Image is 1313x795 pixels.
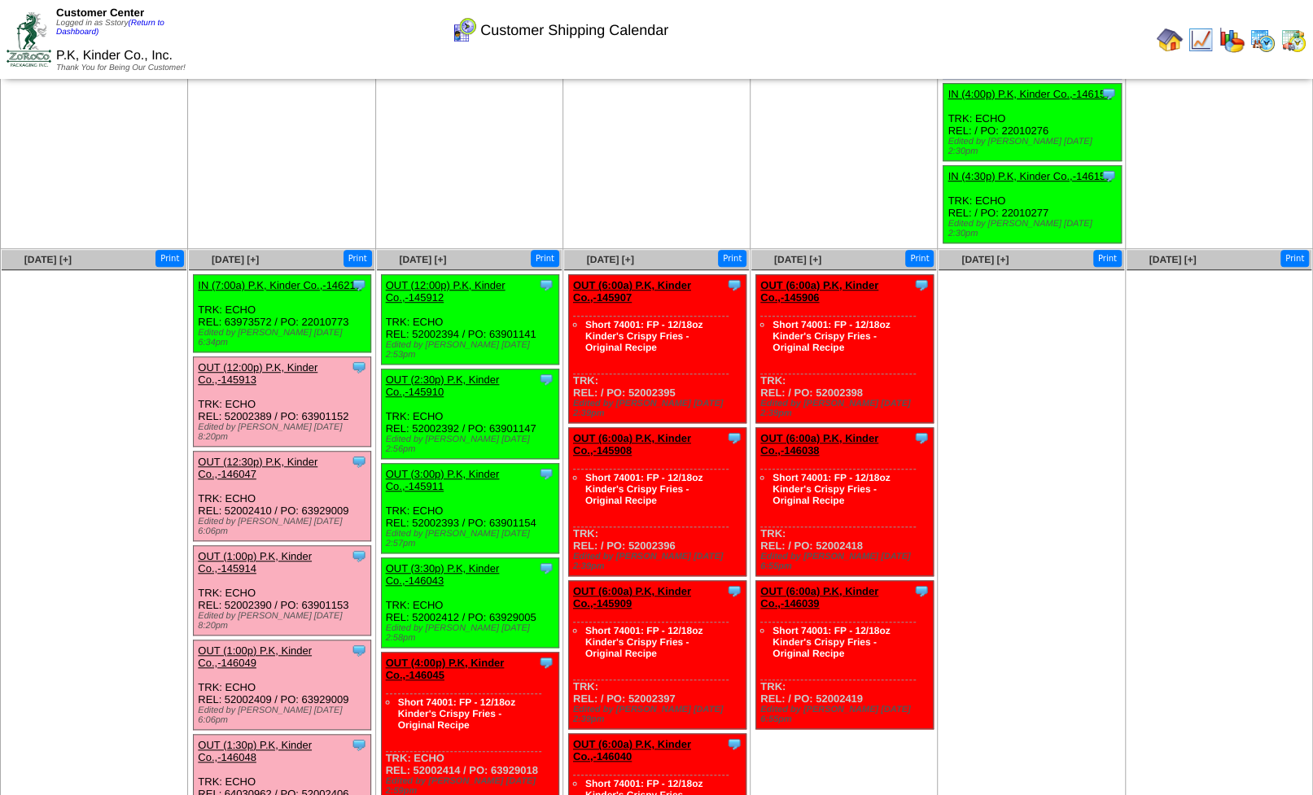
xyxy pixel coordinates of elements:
div: Edited by [PERSON_NAME] [DATE] 2:30pm [948,137,1120,156]
button: Print [1280,250,1309,267]
img: Tooltip [351,359,367,375]
a: OUT (6:00a) P.K, Kinder Co.,-145908 [573,432,691,456]
a: IN (4:00p) P.K, Kinder Co.,-146157 [948,88,1111,100]
div: Edited by [PERSON_NAME] [DATE] 2:53pm [386,340,558,360]
a: OUT (12:30p) P.K, Kinder Co.,-146047 [198,456,317,480]
img: Tooltip [351,642,367,658]
a: OUT (2:30p) P.K, Kinder Co.,-145910 [386,373,500,398]
a: Short 74001: FP - 12/18oz Kinder's Crispy Fries - Original Recipe [585,472,703,506]
button: Print [155,250,184,267]
button: Print [1093,250,1122,267]
div: Edited by [PERSON_NAME] [DATE] 6:06pm [198,517,370,536]
div: Edited by [PERSON_NAME] [DATE] 6:55pm [760,552,933,571]
a: OUT (1:00p) P.K, Kinder Co.,-145914 [198,550,312,574]
div: TRK: ECHO REL: 52002390 / PO: 63901153 [194,546,371,636]
a: OUT (12:00p) P.K, Kinder Co.,-145913 [198,361,317,386]
span: Customer Shipping Calendar [480,22,668,39]
img: Tooltip [538,560,554,576]
img: Tooltip [913,583,930,599]
a: Short 74001: FP - 12/18oz Kinder's Crispy Fries - Original Recipe [398,697,516,731]
div: Edited by [PERSON_NAME] [DATE] 2:58pm [386,623,558,643]
img: Tooltip [351,453,367,470]
div: TRK: ECHO REL: 52002392 / PO: 63901147 [381,369,558,459]
span: [DATE] [+] [1149,254,1196,265]
a: OUT (6:00a) P.K, Kinder Co.,-146040 [573,738,691,762]
button: Print [344,250,372,267]
a: OUT (6:00a) P.K, Kinder Co.,-145907 [573,279,691,304]
img: Tooltip [913,277,930,293]
img: Tooltip [538,277,554,293]
a: OUT (12:00p) P.K, Kinder Co.,-145912 [386,279,506,304]
a: OUT (6:00a) P.K, Kinder Co.,-146039 [760,585,878,609]
button: Print [531,250,559,267]
div: Edited by [PERSON_NAME] [DATE] 2:30pm [948,219,1120,238]
img: Tooltip [351,736,367,753]
a: OUT (6:00a) P.K, Kinder Co.,-145906 [760,279,878,304]
img: Tooltip [538,465,554,482]
a: OUT (3:30p) P.K, Kinder Co.,-146043 [386,562,500,587]
a: Short 74001: FP - 12/18oz Kinder's Crispy Fries - Original Recipe [585,319,703,353]
img: Tooltip [1101,85,1117,102]
a: [DATE] [+] [587,254,634,265]
div: TRK: REL: / PO: 52002396 [568,428,746,576]
a: IN (7:00a) P.K, Kinder Co.,-146210 [198,279,361,291]
img: calendarinout.gif [1280,27,1306,53]
a: (Return to Dashboard) [56,19,164,37]
div: TRK: ECHO REL: 52002394 / PO: 63901141 [381,275,558,365]
div: Edited by [PERSON_NAME] [DATE] 8:20pm [198,422,370,442]
img: calendarcustomer.gif [451,17,477,43]
span: P.K, Kinder Co., Inc. [56,49,173,63]
a: OUT (1:00p) P.K, Kinder Co.,-146049 [198,644,312,669]
div: TRK: ECHO REL: / PO: 22010276 [943,84,1121,161]
img: calendarprod.gif [1250,27,1276,53]
div: TRK: REL: / PO: 52002398 [756,275,934,423]
div: TRK: ECHO REL: 52002393 / PO: 63901154 [381,464,558,553]
div: TRK: REL: / PO: 52002395 [568,275,746,423]
div: Edited by [PERSON_NAME] [DATE] 2:39pm [573,705,746,724]
div: TRK: ECHO REL: 63973572 / PO: 22010773 [194,275,371,352]
img: ZoRoCo_Logo(Green%26Foil)%20jpg.webp [7,12,51,67]
div: TRK: ECHO REL: 52002410 / PO: 63929009 [194,452,371,541]
div: TRK: ECHO REL: 52002389 / PO: 63901152 [194,357,371,447]
button: Print [718,250,746,267]
a: Short 74001: FP - 12/18oz Kinder's Crispy Fries - Original Recipe [772,319,891,353]
a: IN (4:30p) P.K, Kinder Co.,-146159 [948,170,1111,182]
div: Edited by [PERSON_NAME] [DATE] 2:39pm [760,399,933,418]
a: [DATE] [+] [774,254,821,265]
div: TRK: REL: / PO: 52002418 [756,428,934,576]
div: Edited by [PERSON_NAME] [DATE] 2:39pm [573,552,746,571]
a: [DATE] [+] [24,254,72,265]
button: Print [905,250,934,267]
div: TRK: REL: / PO: 52002397 [568,581,746,729]
span: Logged in as Sstory [56,19,164,37]
div: TRK: ECHO REL: 52002409 / PO: 63929009 [194,640,371,730]
a: [DATE] [+] [961,254,1009,265]
div: Edited by [PERSON_NAME] [DATE] 2:57pm [386,529,558,548]
div: TRK: REL: / PO: 52002419 [756,581,934,729]
img: Tooltip [351,548,367,564]
img: Tooltip [726,430,742,446]
a: Short 74001: FP - 12/18oz Kinder's Crispy Fries - Original Recipe [772,625,891,659]
img: Tooltip [1101,168,1117,184]
img: Tooltip [538,371,554,387]
a: [DATE] [+] [399,254,446,265]
a: Short 74001: FP - 12/18oz Kinder's Crispy Fries - Original Recipe [772,472,891,506]
a: OUT (6:00a) P.K, Kinder Co.,-145909 [573,585,691,609]
div: Edited by [PERSON_NAME] [DATE] 6:34pm [198,328,370,347]
img: line_graph.gif [1188,27,1214,53]
div: TRK: ECHO REL: 52002412 / PO: 63929005 [381,558,558,648]
img: Tooltip [726,277,742,293]
div: Edited by [PERSON_NAME] [DATE] 2:39pm [573,399,746,418]
a: OUT (1:30p) P.K, Kinder Co.,-146048 [198,739,312,763]
div: TRK: ECHO REL: / PO: 22010277 [943,166,1121,243]
span: Customer Center [56,7,144,19]
img: Tooltip [726,583,742,599]
img: graph.gif [1219,27,1245,53]
a: OUT (4:00p) P.K, Kinder Co.,-146045 [386,657,505,681]
span: Thank You for Being Our Customer! [56,63,186,72]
